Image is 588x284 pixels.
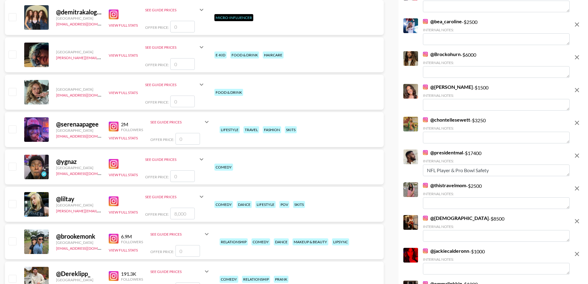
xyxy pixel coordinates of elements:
div: dance [237,201,252,208]
div: See Guide Prices [150,227,210,241]
input: 0 [170,21,195,32]
button: remove [571,117,583,129]
input: 0 [175,133,200,145]
div: Followers [121,240,143,244]
img: Instagram [109,271,119,281]
div: Internal Notes: [423,60,570,65]
div: - $ 3250 [423,117,570,143]
span: Offer Price: [150,249,174,254]
img: Instagram [423,183,428,188]
div: - $ 17400 [423,150,570,176]
div: See Guide Prices [145,77,205,92]
img: Instagram [423,248,428,253]
a: [EMAIL_ADDRESS][DOMAIN_NAME] [56,21,118,26]
div: comedy [220,276,238,283]
div: @ brookemonk [56,233,101,240]
a: @presidentmal [423,150,463,156]
div: See Guide Prices [145,157,198,162]
div: prank [274,276,288,283]
div: [GEOGRAPHIC_DATA] [56,165,101,170]
div: pov [279,201,289,208]
a: @chontellesewett [423,117,470,123]
a: @thistravelmom [423,182,466,188]
div: @ demitrakalogeras [56,8,101,16]
a: [EMAIL_ADDRESS][DOMAIN_NAME] [56,170,118,176]
button: remove [571,248,583,260]
div: - $ 8500 [423,215,570,242]
a: @bea_caroline [423,18,462,25]
img: Instagram [109,234,119,244]
img: Instagram [109,9,119,19]
div: fashion [263,126,281,133]
div: food & drink [214,89,243,96]
div: See Guide Prices [150,115,210,129]
div: See Guide Prices [145,8,198,12]
span: Offer Price: [145,25,169,30]
button: View Full Stats [109,90,138,95]
img: Instagram [423,117,428,122]
a: [EMAIL_ADDRESS][DOMAIN_NAME] [56,133,118,138]
input: 0 [170,58,195,70]
button: View Full Stats [109,53,138,58]
a: [EMAIL_ADDRESS][DOMAIN_NAME] [56,92,118,97]
div: See Guide Prices [150,264,210,279]
div: relationship [220,238,248,245]
div: Internal Notes: [423,191,570,196]
input: 0 [170,170,195,182]
button: View Full Stats [109,172,138,177]
div: [GEOGRAPHIC_DATA] [56,128,101,133]
div: See Guide Prices [150,269,203,274]
div: skits [285,126,297,133]
div: Micro-Influencer [214,14,253,21]
button: remove [571,51,583,63]
button: remove [571,150,583,162]
img: Instagram [109,159,119,169]
div: lifestyle [220,126,240,133]
input: 0 [175,245,200,257]
button: View Full Stats [109,136,138,140]
div: - $ 1000 [423,248,570,275]
img: Instagram [109,122,119,131]
div: @ liltay [56,195,101,203]
a: @Brockohurn [423,51,461,57]
div: lipsync [332,238,349,245]
span: Offer Price: [145,62,169,67]
div: Internal Notes: [423,93,570,98]
img: Instagram [423,19,428,24]
a: @[PERSON_NAME] [423,84,473,90]
div: 191.3K [121,271,143,277]
img: Instagram [423,150,428,155]
button: remove [571,215,583,227]
a: [EMAIL_ADDRESS][DOMAIN_NAME] [56,245,118,251]
div: lifestyle [255,201,276,208]
span: Offer Price: [145,212,169,217]
button: View Full Stats [109,210,138,214]
div: [GEOGRAPHIC_DATA] [56,50,101,54]
div: [GEOGRAPHIC_DATA] [56,278,101,282]
div: See Guide Prices [150,120,203,124]
div: Internal Notes: [423,224,570,229]
div: - $ 2500 [423,182,570,209]
button: remove [571,84,583,96]
a: [PERSON_NAME][EMAIL_ADDRESS][DOMAIN_NAME] [56,207,147,213]
input: 8,000 [170,208,195,219]
img: Instagram [423,216,428,221]
div: food & drink [230,51,259,59]
div: See Guide Prices [145,152,205,167]
div: Internal Notes: [423,257,570,262]
div: See Guide Prices [145,40,205,55]
div: @ ygnaz [56,158,101,165]
div: travel [243,126,259,133]
div: [GEOGRAPHIC_DATA] [56,16,101,21]
div: See Guide Prices [145,82,198,87]
img: Instagram [423,52,428,57]
div: relationship [242,276,270,283]
div: - $ 6000 [423,51,570,78]
div: comedy [251,238,270,245]
textarea: NFL Player & Pro Bowl Safety [423,165,570,176]
div: @ Dereklipp_ [56,270,101,278]
div: Internal Notes: [423,28,570,32]
button: remove [571,182,583,195]
div: 2M [121,121,143,127]
div: dance [274,238,289,245]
